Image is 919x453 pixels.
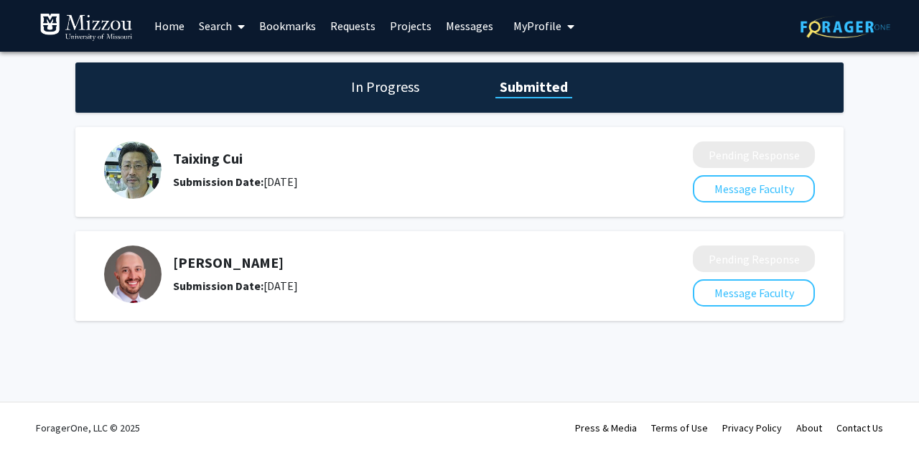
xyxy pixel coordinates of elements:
[147,1,192,51] a: Home
[36,403,140,453] div: ForagerOne, LLC © 2025
[104,141,162,199] img: Profile Picture
[11,388,61,442] iframe: Chat
[252,1,323,51] a: Bookmarks
[383,1,439,51] a: Projects
[693,279,815,307] button: Message Faculty
[495,77,572,97] h1: Submitted
[173,174,263,189] b: Submission Date:
[836,421,883,434] a: Contact Us
[651,421,708,434] a: Terms of Use
[693,141,815,168] button: Pending Response
[693,182,815,196] a: Message Faculty
[173,254,617,271] h5: [PERSON_NAME]
[173,279,263,293] b: Submission Date:
[347,77,424,97] h1: In Progress
[801,16,890,38] img: ForagerOne Logo
[796,421,822,434] a: About
[575,421,637,434] a: Press & Media
[192,1,252,51] a: Search
[693,246,815,272] button: Pending Response
[39,13,133,42] img: University of Missouri Logo
[173,277,617,294] div: [DATE]
[173,150,617,167] h5: Taixing Cui
[323,1,383,51] a: Requests
[439,1,500,51] a: Messages
[173,173,617,190] div: [DATE]
[513,19,561,33] span: My Profile
[693,175,815,202] button: Message Faculty
[104,246,162,303] img: Profile Picture
[693,286,815,300] a: Message Faculty
[722,421,782,434] a: Privacy Policy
